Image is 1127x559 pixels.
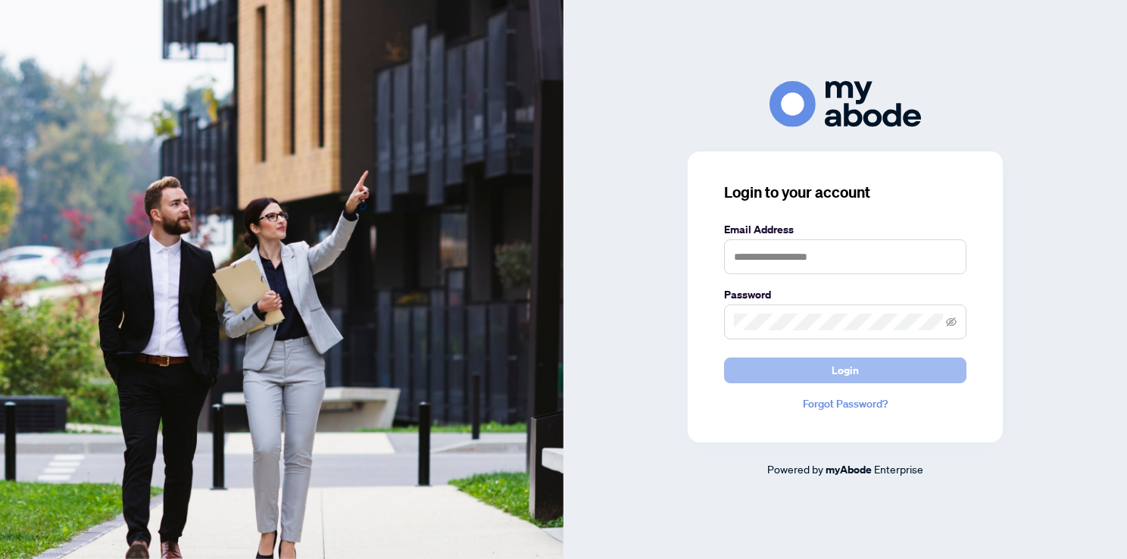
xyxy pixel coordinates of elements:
[724,221,966,238] label: Email Address
[832,358,859,383] span: Login
[826,461,872,478] a: myAbode
[724,358,966,383] button: Login
[724,182,966,203] h3: Login to your account
[770,81,921,127] img: ma-logo
[874,462,923,476] span: Enterprise
[724,395,966,412] a: Forgot Password?
[946,317,957,327] span: eye-invisible
[767,462,823,476] span: Powered by
[724,286,966,303] label: Password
